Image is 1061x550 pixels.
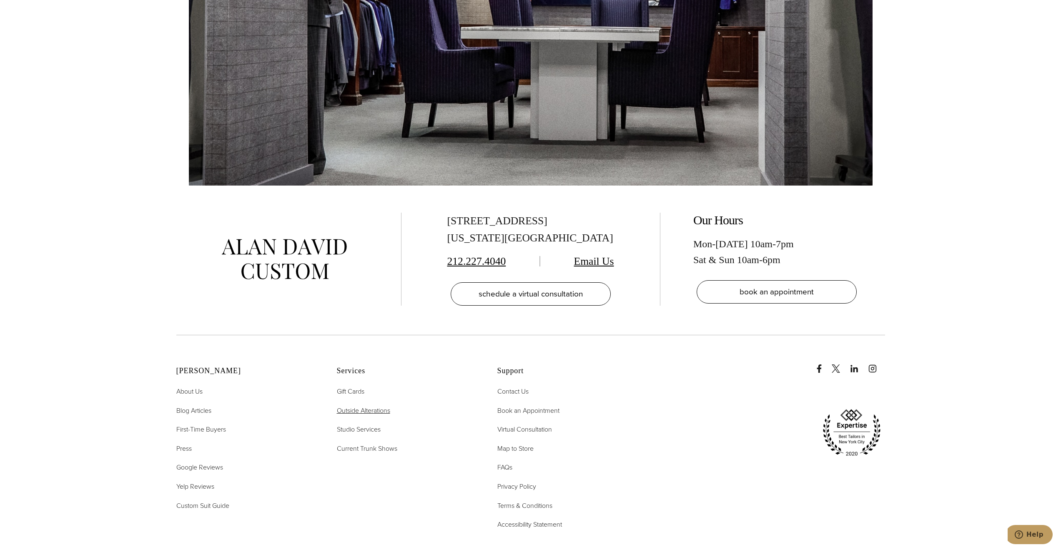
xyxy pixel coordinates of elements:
nav: Services Footer Nav [337,386,477,454]
span: Custom Suit Guide [176,501,229,510]
div: Mon-[DATE] 10am-7pm Sat & Sun 10am-6pm [693,236,860,268]
img: expertise, best tailors in new york city 2020 [818,406,885,460]
h2: Our Hours [693,213,860,228]
nav: Alan David Footer Nav [176,386,316,511]
h2: Support [497,367,637,376]
a: Facebook [815,356,830,373]
a: book an appointment [697,280,857,304]
a: Map to Store [497,443,534,454]
span: Terms & Conditions [497,501,552,510]
a: Outside Alterations [337,405,390,416]
a: Gift Cards [337,386,364,397]
span: schedule a virtual consultation [479,288,583,300]
span: Gift Cards [337,387,364,396]
a: Terms & Conditions [497,500,552,511]
a: Contact Us [497,386,529,397]
a: Studio Services [337,424,381,435]
span: Blog Articles [176,406,211,415]
iframe: Opens a widget where you can chat to one of our agents [1008,525,1053,546]
a: Custom Suit Guide [176,500,229,511]
a: Google Reviews [176,462,223,473]
a: First-Time Buyers [176,424,226,435]
a: Email Us [574,255,614,267]
a: x/twitter [832,356,848,373]
span: Book an Appointment [497,406,559,415]
span: Studio Services [337,424,381,434]
a: Virtual Consultation [497,424,552,435]
span: Virtual Consultation [497,424,552,434]
span: Press [176,444,192,453]
a: Yelp Reviews [176,481,214,492]
span: About Us [176,387,203,396]
a: Privacy Policy [497,481,536,492]
a: Press [176,443,192,454]
span: Outside Alterations [337,406,390,415]
span: Privacy Policy [497,482,536,491]
span: First-Time Buyers [176,424,226,434]
div: [STREET_ADDRESS] [US_STATE][GEOGRAPHIC_DATA] [447,213,614,247]
a: Current Trunk Shows [337,443,397,454]
span: Google Reviews [176,462,223,472]
span: Accessibility Statement [497,520,562,529]
a: About Us [176,386,203,397]
a: FAQs [497,462,512,473]
span: Current Trunk Shows [337,444,397,453]
nav: Support Footer Nav [497,386,637,530]
a: 212.227.4040 [447,255,506,267]
a: linkedin [850,356,867,373]
a: schedule a virtual consultation [451,282,611,306]
span: Yelp Reviews [176,482,214,491]
span: Map to Store [497,444,534,453]
a: Book an Appointment [497,405,559,416]
span: FAQs [497,462,512,472]
h2: [PERSON_NAME] [176,367,316,376]
h2: Services [337,367,477,376]
a: Accessibility Statement [497,519,562,530]
span: Contact Us [497,387,529,396]
span: book an appointment [740,286,814,298]
a: instagram [868,356,885,373]
img: alan david custom [222,239,347,279]
a: Blog Articles [176,405,211,416]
